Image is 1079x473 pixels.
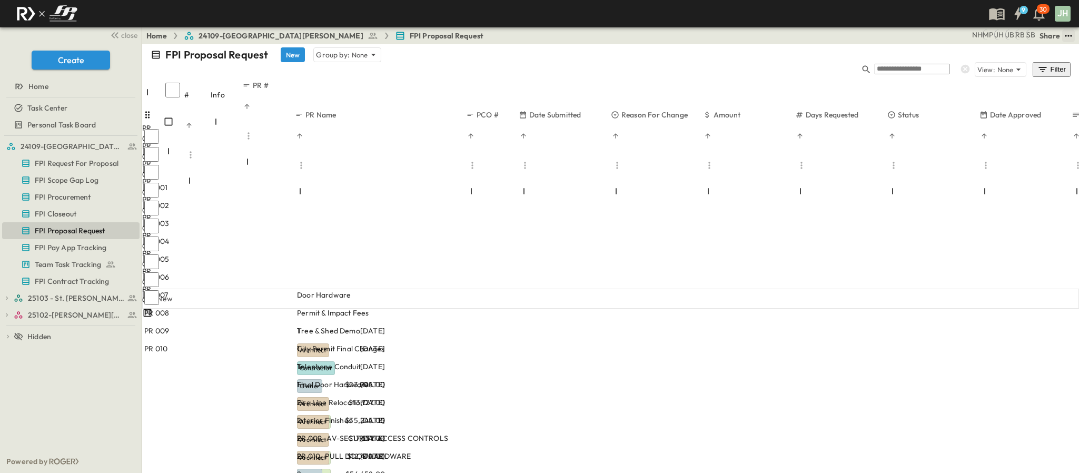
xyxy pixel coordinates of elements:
[1007,4,1028,23] button: 9
[144,201,159,215] input: Select row
[2,173,137,188] a: FPI Scope Gap Log
[2,222,140,239] div: FPI Proposal Requesttest
[2,223,137,238] a: FPI Proposal Request
[144,165,159,180] input: Select row
[144,272,159,287] input: Select row
[144,326,169,336] span: PR 009
[316,50,350,60] p: Group by:
[106,27,140,42] button: close
[2,307,140,323] div: 25102-Christ The Redeemer Anglican Churchtest
[13,3,81,25] img: c8d7d1ed905e502e8f77bf7063faec64e13b34fdb1f2bdd94b0e311fc34f8000.png
[35,209,76,219] span: FPI Closeout
[146,31,490,41] nav: breadcrumbs
[281,47,305,62] button: New
[297,343,384,354] span: City Permit Final Changes
[1022,6,1025,14] h6: 9
[297,433,448,444] span: PR 009- AV-SECURITY-ACCESS CONTROLS
[395,31,483,41] a: FPI Proposal Request
[35,276,110,287] span: FPI Contract Tracking
[2,138,140,155] div: 24109-St. Teresa of Calcutta Parish Halltest
[2,172,140,189] div: FPI Scope Gap Logtest
[297,361,361,372] span: Telephone Conduit
[35,259,101,270] span: Team Task Tracking
[1054,5,1072,23] button: JH
[184,80,211,110] div: #
[982,29,993,40] div: Monica Pruteanu (mpruteanu@fpibuilders.com)
[1015,29,1025,40] div: Regina Barnett (rbarnett@fpibuilders.com)
[297,326,360,336] span: Tree & Shed Demo
[144,290,159,305] input: Select row
[144,147,159,162] input: Select row
[144,236,159,251] input: Select row
[2,189,140,205] div: FPI Procurementtest
[297,308,369,318] span: Permit & Impact Fees
[27,120,96,130] span: Personal Task Board
[2,190,137,204] a: FPI Procurement
[2,290,140,307] div: 25103 - St. [PERSON_NAME] Phase 2test
[2,274,137,289] a: FPI Contract Tracking
[2,156,137,171] a: FPI Request For Proposal
[165,47,268,62] p: FPI Proposal Request
[142,123,163,144] div: PR 001
[27,331,51,342] span: Hidden
[1040,31,1060,41] div: Share
[977,65,995,75] p: View:
[35,225,105,236] span: FPI Proposal Request
[144,254,159,269] input: Select row
[184,31,378,41] a: 24109-[GEOGRAPHIC_DATA][PERSON_NAME]
[242,102,252,111] button: Sort
[297,451,411,461] span: PR 010- PULL DOOR HARDWARE
[2,273,140,290] div: FPI Contract Trackingtest
[1033,62,1071,77] button: Filter
[997,64,1014,75] p: None
[994,29,1004,40] div: Jose Hurtado (jhurtado@fpibuilders.com)
[297,379,369,390] span: Final Door Hardware
[2,101,137,115] a: Task Center
[211,80,242,110] div: Info
[2,155,140,172] div: FPI Request For Proposaltest
[253,80,269,91] p: PR #
[1026,29,1035,40] div: Sterling Barnett (sterling@fpibuilders.com)
[297,397,364,408] span: Fire Line Relocation
[27,103,67,113] span: Task Center
[14,291,137,306] a: 25103 - St. [PERSON_NAME] Phase 2
[410,31,483,41] span: FPI Proposal Request
[35,158,118,169] span: FPI Request For Proposal
[1005,29,1014,40] div: Jeremiah Bailey (jbailey@fpibuilders.com)
[199,31,363,41] span: 24109-[GEOGRAPHIC_DATA][PERSON_NAME]
[352,50,368,60] p: None
[144,219,159,233] input: Select row
[2,205,140,222] div: FPI Closeouttest
[28,81,48,92] span: Home
[1055,6,1071,22] div: JH
[35,192,91,202] span: FPI Procurement
[32,51,110,70] button: Create
[21,141,124,152] span: 24109-St. Teresa of Calcutta Parish Hall
[297,290,351,300] span: Door Hardware
[2,257,137,272] a: Team Task Tracking
[1040,5,1047,14] p: 30
[144,129,159,144] input: Select row
[2,240,137,255] a: FPI Pay App Tracking
[121,30,137,41] span: close
[28,310,124,320] span: 25102-Christ The Redeemer Anglican Church
[2,206,137,221] a: FPI Closeout
[28,293,124,303] span: 25103 - St. [PERSON_NAME] Phase 2
[35,175,98,185] span: FPI Scope Gap Log
[2,256,140,273] div: Team Task Trackingtest
[2,116,140,133] div: Personal Task Boardtest
[2,117,137,132] a: Personal Task Board
[35,242,106,253] span: FPI Pay App Tracking
[2,239,140,256] div: FPI Pay App Trackingtest
[144,183,159,198] input: Select row
[2,79,137,94] a: Home
[1062,29,1075,42] button: test
[297,415,352,426] span: Interior Finishes
[146,31,167,41] a: Home
[144,343,167,354] span: PR 010
[14,308,137,322] a: 25102-Christ The Redeemer Anglican Church
[6,139,137,154] a: 24109-St. Teresa of Calcutta Parish Hall
[165,83,180,97] input: Select all rows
